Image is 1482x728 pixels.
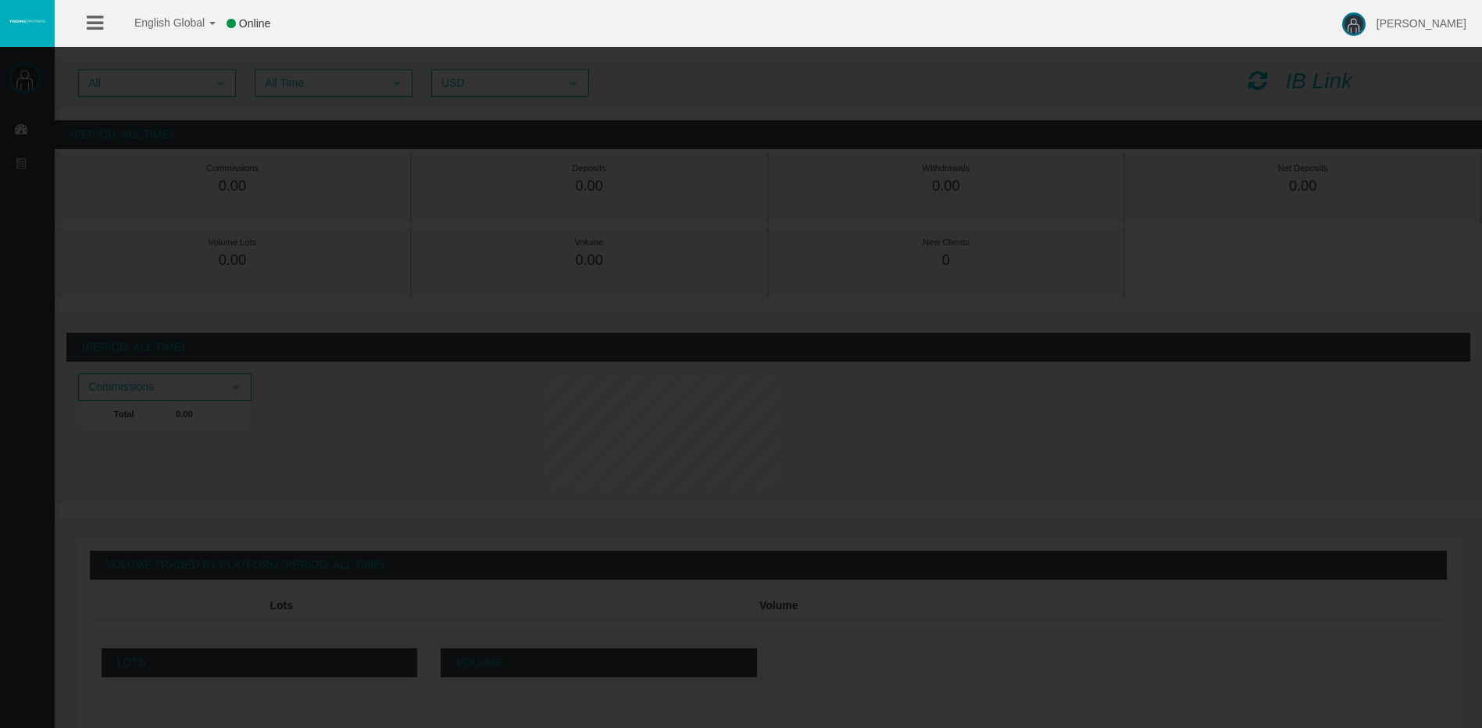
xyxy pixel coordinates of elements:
[114,16,205,29] span: English Global
[8,18,47,24] img: logo.svg
[1342,12,1366,36] img: user-image
[239,17,270,30] span: Online
[1377,17,1466,30] span: [PERSON_NAME]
